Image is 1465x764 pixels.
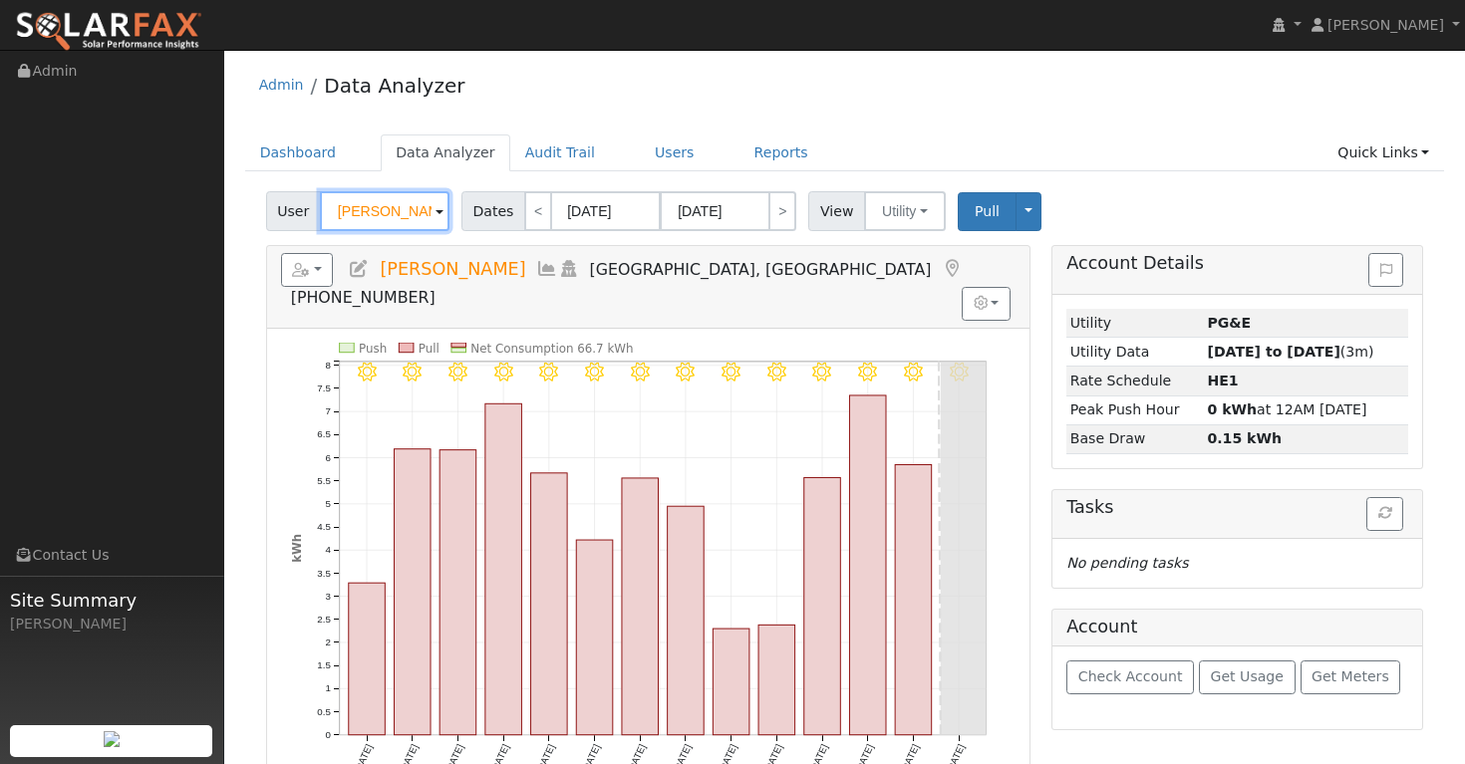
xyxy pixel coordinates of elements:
text: 6 [325,452,330,463]
img: SolarFax [15,11,202,53]
td: Peak Push Hour [1066,395,1204,424]
text: 4 [325,544,331,555]
text: 3 [325,591,330,602]
i: 8/24 - Clear [904,363,923,382]
a: Login As (last Never) [558,259,580,279]
a: Dashboard [245,134,352,171]
span: Get Usage [1211,668,1284,684]
span: Check Account [1078,668,1183,684]
td: Base Draw [1066,424,1204,453]
button: Issue History [1368,253,1403,287]
strong: [DATE] to [DATE] [1207,344,1339,360]
rect: onclick="" [849,395,886,735]
i: 8/20 - Clear [722,363,740,382]
text: 8 [325,360,330,371]
i: 8/22 - Clear [812,363,831,382]
rect: onclick="" [713,629,749,735]
text: 0 [325,729,331,740]
rect: onclick="" [895,464,932,734]
text: 5.5 [317,475,331,486]
button: Check Account [1066,660,1194,694]
td: Utility Data [1066,338,1204,367]
text: 7 [325,405,330,416]
i: 8/17 - Clear [585,363,604,382]
button: Refresh [1366,497,1403,531]
i: 8/18 - Clear [631,363,650,382]
text: Pull [419,342,439,356]
text: 6.5 [317,428,331,439]
strong: 0 kWh [1207,401,1257,417]
rect: onclick="" [804,477,841,734]
span: Pull [975,203,1000,219]
text: 1.5 [317,659,331,670]
input: Select a User [320,191,449,231]
text: 5 [325,498,330,509]
a: Audit Trail [510,134,610,171]
a: Admin [259,77,304,93]
td: at 12AM [DATE] [1204,395,1408,424]
i: 8/12 - Clear [357,363,376,382]
button: Pull [958,192,1017,231]
a: > [768,191,796,231]
span: Get Meters [1312,668,1389,684]
text: 0.5 [317,706,331,717]
rect: onclick="" [439,450,476,735]
rect: onclick="" [485,403,522,735]
span: User [266,191,321,231]
i: 8/16 - Clear [539,363,558,382]
rect: onclick="" [622,478,659,735]
text: 3.5 [317,567,331,578]
button: Get Usage [1199,660,1296,694]
text: Push [359,342,387,356]
rect: onclick="" [668,506,705,735]
span: Dates [461,191,525,231]
span: Site Summary [10,587,213,614]
h5: Tasks [1066,497,1408,518]
span: [PHONE_NUMBER] [291,288,436,307]
text: 1 [325,682,330,693]
h5: Account [1066,617,1137,637]
a: Map [941,259,963,279]
text: Net Consumption 66.7 kWh [470,342,633,356]
span: (3m) [1207,344,1373,360]
i: 8/19 - Clear [676,363,695,382]
a: Reports [739,134,823,171]
span: View [808,191,865,231]
span: [PERSON_NAME] [380,259,525,279]
text: 2.5 [317,614,331,625]
a: Multi-Series Graph [536,259,558,279]
strong: L [1207,373,1238,388]
rect: onclick="" [530,473,567,735]
span: [GEOGRAPHIC_DATA], [GEOGRAPHIC_DATA] [590,260,932,279]
text: 2 [325,637,330,647]
i: No pending tasks [1066,555,1188,571]
text: 7.5 [317,382,331,393]
a: Data Analyzer [381,134,510,171]
div: [PERSON_NAME] [10,614,213,635]
i: 8/14 - Clear [448,363,467,382]
text: kWh [289,534,303,563]
i: 8/13 - Clear [403,363,422,382]
i: 8/15 - Clear [493,363,512,382]
a: < [524,191,552,231]
rect: onclick="" [576,540,613,735]
button: Utility [864,191,946,231]
a: Quick Links [1322,134,1444,171]
rect: onclick="" [758,625,795,734]
td: Rate Schedule [1066,367,1204,395]
a: Users [640,134,710,171]
h5: Account Details [1066,253,1408,274]
i: 8/23 - Clear [858,363,877,382]
td: Utility [1066,309,1204,338]
i: 8/21 - Clear [767,363,786,382]
rect: onclick="" [349,583,386,735]
strong: ID: 17220065, authorized: 08/25/25 [1207,315,1251,331]
a: Data Analyzer [324,74,464,98]
span: [PERSON_NAME] [1327,17,1444,33]
text: 4.5 [317,521,331,532]
img: retrieve [104,731,120,747]
rect: onclick="" [394,449,431,735]
button: Get Meters [1301,660,1401,694]
a: Edit User (36141) [348,259,370,279]
strong: 0.15 kWh [1207,430,1282,446]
